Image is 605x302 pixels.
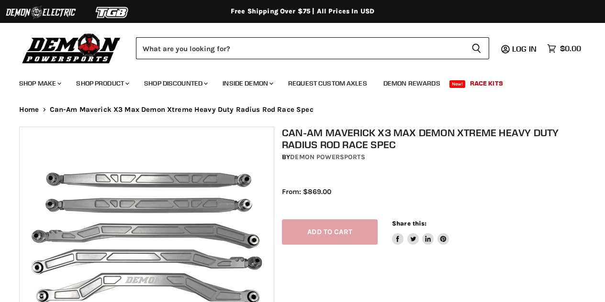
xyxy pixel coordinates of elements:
aside: Share this: [392,219,449,245]
a: Home [19,106,39,114]
span: From: $869.00 [282,187,331,196]
span: Share this: [392,220,426,227]
input: Search [136,37,464,59]
a: Inside Demon [215,74,279,93]
a: Demon Powersports [290,153,365,161]
span: Can-Am Maverick X3 Max Demon Xtreme Heavy Duty Radius Rod Race Spec [50,106,314,114]
button: Search [464,37,489,59]
a: Shop Product [69,74,135,93]
h1: Can-Am Maverick X3 Max Demon Xtreme Heavy Duty Radius Rod Race Spec [282,127,594,151]
a: Log in [508,44,542,53]
img: Demon Powersports [19,31,124,65]
form: Product [136,37,489,59]
a: Demon Rewards [376,74,448,93]
span: New! [449,80,466,88]
a: $0.00 [542,42,586,55]
span: Log in [512,44,537,54]
img: TGB Logo 2 [77,3,148,22]
a: Shop Make [12,74,67,93]
a: Request Custom Axles [281,74,374,93]
ul: Main menu [12,70,579,93]
span: $0.00 [560,44,581,53]
img: Demon Electric Logo 2 [5,3,77,22]
a: Shop Discounted [137,74,213,93]
a: Race Kits [463,74,510,93]
div: by [282,152,594,162]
